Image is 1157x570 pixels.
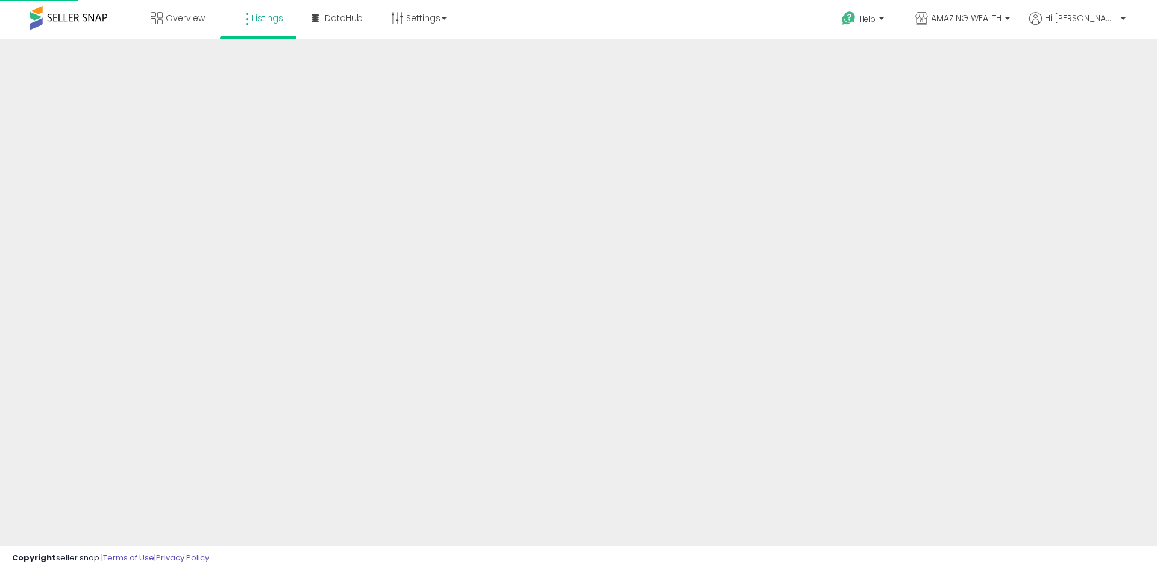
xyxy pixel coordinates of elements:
span: Listings [252,12,283,24]
i: Get Help [841,11,856,26]
a: Help [832,2,896,39]
span: DataHub [325,12,363,24]
a: Hi [PERSON_NAME] [1029,12,1126,39]
span: Help [859,14,876,24]
span: AMAZING WEALTH [931,12,1002,24]
span: Overview [166,12,205,24]
span: Hi [PERSON_NAME] [1045,12,1117,24]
